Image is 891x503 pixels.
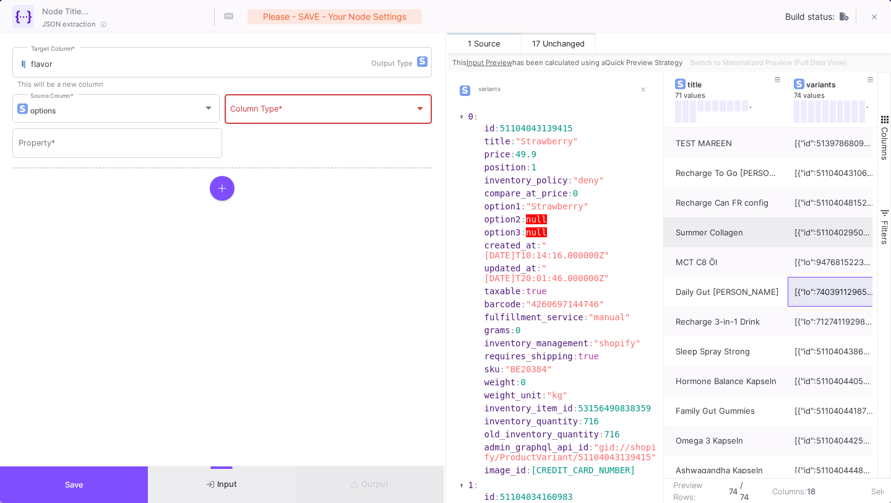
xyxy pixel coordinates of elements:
span: : [588,338,593,348]
span: : [473,480,478,490]
img: columns.svg [19,61,28,69]
div: 71 values [675,91,781,100]
span: 51104043139415 [500,123,573,133]
span: option1 [484,201,521,211]
span: created_at [484,240,536,250]
span: : [573,403,578,413]
span: options [30,106,56,115]
span: option2 [484,214,521,224]
span: price [484,149,510,159]
span: 0 [521,377,526,387]
div: Please - SAVE - your node settings [247,9,422,24]
span: barcode [484,299,521,309]
span: : [521,227,526,237]
span: title [484,136,510,146]
span: "[DATE]T20:01:46.000000Z" [484,263,609,283]
span: : [510,136,515,146]
span: true [526,286,547,296]
span: : [599,429,604,439]
button: Input [148,466,296,503]
button: 17 Unchanged [522,33,596,53]
span: : [473,112,478,121]
div: [{"id":51104044253527,"title":"Default Title","price":29.9,"position":1,"inventory_policy":"deny"... [794,426,874,455]
div: Hormone Balance Kapseln [676,367,781,396]
div: MCT C8 Öl [676,248,781,277]
span: : [536,263,541,273]
span: "shopify" [594,338,641,348]
div: [{"id":51397868093783,"title":"Default Title","price":0.0,"position":1,"inventory_policy":"deny",... [794,129,874,158]
span: null [526,227,547,237]
span: "Strawberry" [515,136,578,146]
p: variants [474,84,643,94]
span: : [510,149,515,159]
div: [{"id":51104043106647,"title":"Default Title","price":39.9,"position":1,"inventory_policy":"deny"... [794,159,874,188]
span: id [484,123,495,133]
span: : [526,162,531,172]
span: inventory_quantity [484,416,579,426]
div: Sleep Spray Strong [676,337,781,366]
span: inventory_policy [484,175,568,185]
span: 51104034160983 [500,492,573,502]
div: Omega 3 Kapseln [676,426,781,455]
span: : [583,312,588,322]
div: [{"id":51104048152919,"title":"Default Title","price":39.9,"position":1,"inventory_policy":"deny"... [794,188,874,217]
span: null [526,214,547,224]
span: requires_shipping [484,351,573,361]
img: UNTOUCHED [840,12,849,21]
p: This will be a new column [12,79,432,89]
div: [{"lo":74039112965539,"ipsum":"Dolorsitam","conse":12.9,"adipisci":3,"elitseddo_eiusmo":"temp","i... [794,278,874,307]
div: title [687,80,775,89]
span: grams [484,325,510,335]
span: "gid://shopify/ProductVariant/51104043139415" [484,442,656,462]
div: This has been calculated using a [452,58,685,68]
span: Save [65,480,84,489]
span: "manual" [588,312,630,322]
span: 716 [604,429,619,439]
div: [{"id":51104043860311,"title":"Default Title","price":23.9,"position":1,"inventory_policy":"deny"... [794,337,874,366]
span: : [573,351,578,361]
span: "kg" [547,390,568,400]
div: Recharge Can FR config [676,188,781,217]
span: Filters [880,221,890,245]
div: . [866,100,868,123]
span: : [588,442,593,452]
span: taxable [484,286,521,296]
div: variants [806,80,867,89]
span: Build status: [785,12,835,22]
button: 1 Source [447,33,522,53]
span: : [500,364,505,374]
div: 74 values [794,91,887,100]
span: admin_graphql_api_id [484,442,589,452]
span: 1 [531,162,536,172]
span: : [526,465,531,475]
span: updated_at [484,263,536,273]
u: Input Preview [467,58,512,67]
span: id [484,492,495,502]
span: JSON extraction [42,19,96,29]
span: "4260697144746" [526,299,604,309]
span: option3 [484,227,521,237]
span: : [510,325,515,335]
div: Daily Gut [PERSON_NAME] [676,278,781,307]
span: 0 [573,188,578,198]
div: [{"id":51104029507927,"title":"Default Title","price":49.9,"position":1,"inventory_policy":"deny"... [794,218,874,247]
div: [{"lo":94768152232089,"ipsum":"272 do","sitam":05.9,"consecte":0,"adipiscin_elitse":"doei","tempo... [794,248,874,277]
span: fulfillment_service [484,312,583,322]
span: inventory_item_id [484,403,573,413]
div: Preview Rows: [673,479,726,503]
span: : [521,201,526,211]
a: Quick Preview Strategy [605,58,682,67]
span: "BE20384" [505,364,552,374]
div: Recharge 3-in-1 Drink [676,307,781,336]
div: . [749,100,751,123]
span: Input [207,479,237,489]
span: : [494,123,499,133]
span: : [521,286,526,296]
input: Node Title... [39,2,212,19]
span: 17 Unchanged [532,39,585,48]
div: Recharge To Go [PERSON_NAME] [676,159,781,188]
div: [{"lo":71274119298453,"ipsum":"Dolor","sitam":99.1,"consecte":1,"adipiscin_elitse":"doei","tempor... [794,307,874,336]
span: old_inventory_quantity [484,429,599,439]
span: : [494,492,499,502]
span: "[DATE]T10:14:16.000000Z" [484,240,609,260]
